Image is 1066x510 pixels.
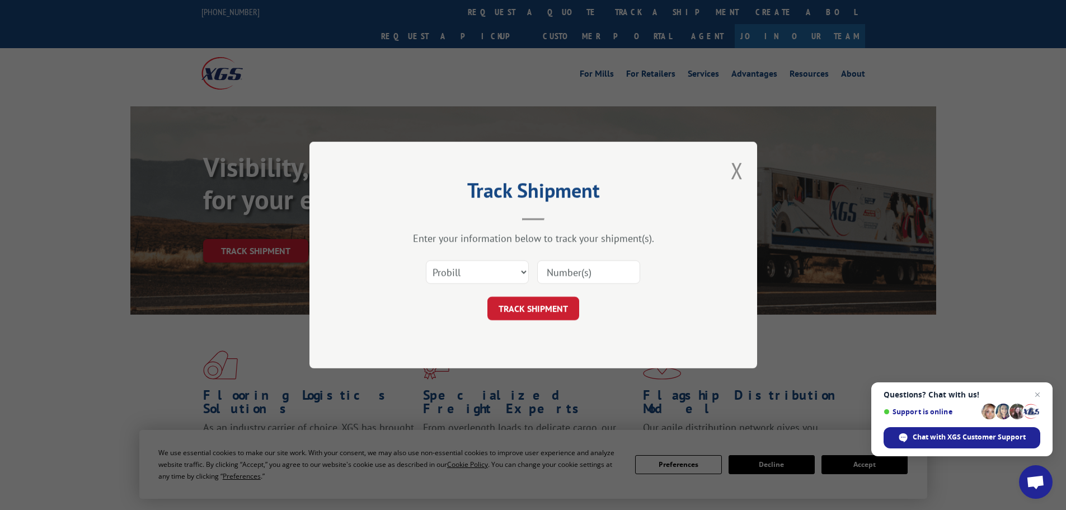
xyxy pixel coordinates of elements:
[537,260,640,284] input: Number(s)
[731,156,743,185] button: Close modal
[884,408,978,416] span: Support is online
[884,427,1040,448] div: Chat with XGS Customer Support
[365,232,701,245] div: Enter your information below to track your shipment(s).
[884,390,1040,399] span: Questions? Chat with us!
[365,183,701,204] h2: Track Shipment
[1031,388,1044,401] span: Close chat
[487,297,579,320] button: TRACK SHIPMENT
[913,432,1026,442] span: Chat with XGS Customer Support
[1019,465,1053,499] div: Open chat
